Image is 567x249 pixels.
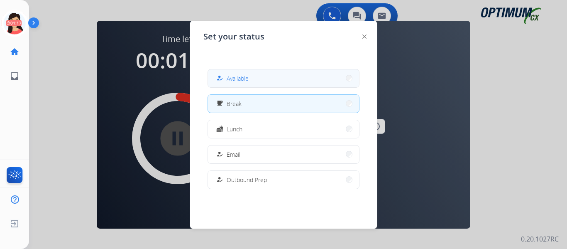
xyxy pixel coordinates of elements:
[208,145,359,163] button: Email
[227,99,242,108] span: Break
[362,35,367,39] img: close-button
[216,176,223,183] mat-icon: how_to_reg
[208,95,359,113] button: Break
[227,125,242,133] span: Lunch
[10,47,20,57] mat-icon: home
[10,71,20,81] mat-icon: inbox
[208,171,359,189] button: Outbound Prep
[216,126,223,133] mat-icon: fastfood
[208,69,359,87] button: Available
[227,74,249,83] span: Available
[208,120,359,138] button: Lunch
[521,234,559,244] p: 0.20.1027RC
[203,31,264,42] span: Set your status
[227,175,267,184] span: Outbound Prep
[216,100,223,107] mat-icon: free_breakfast
[216,151,223,158] mat-icon: how_to_reg
[216,75,223,82] mat-icon: how_to_reg
[227,150,240,159] span: Email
